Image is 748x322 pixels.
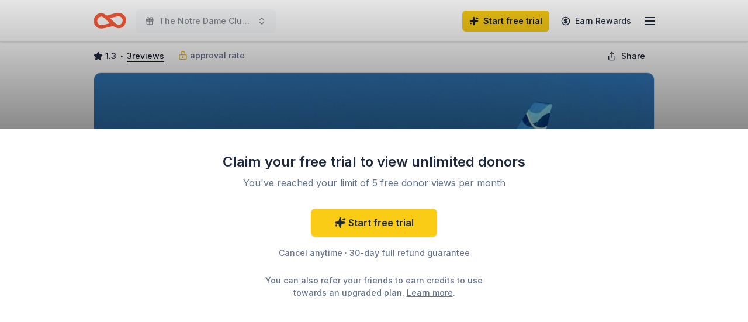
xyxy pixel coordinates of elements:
div: Claim your free trial to view unlimited donors [222,153,526,171]
div: You've reached your limit of 5 free donor views per month [236,176,512,190]
div: You can also refer your friends to earn credits to use towards an upgraded plan. . [255,274,493,299]
a: Start free trial [311,209,437,237]
a: Learn more [407,286,453,299]
div: Cancel anytime · 30-day full refund guarantee [222,246,526,260]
